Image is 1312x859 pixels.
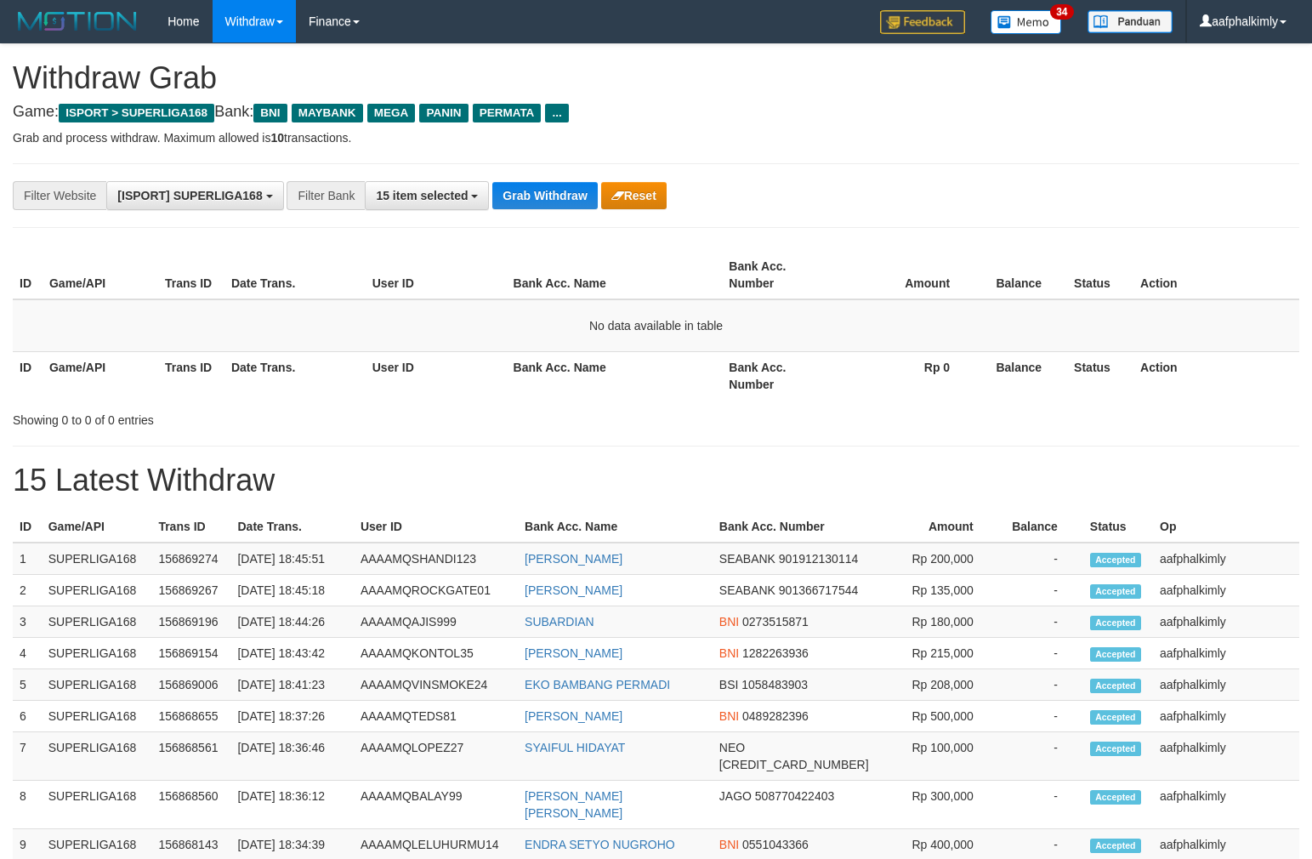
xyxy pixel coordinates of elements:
a: ENDRA SETYO NUGROHO [525,838,675,851]
div: Filter Website [13,181,106,210]
td: Rp 500,000 [876,701,999,732]
td: AAAAMQLOPEZ27 [354,732,518,781]
span: Copy 1282263936 to clipboard [742,646,809,660]
th: Date Trans. [230,511,353,543]
td: 8 [13,781,42,829]
td: Rp 180,000 [876,606,999,638]
img: Feedback.jpg [880,10,965,34]
th: ID [13,511,42,543]
td: SUPERLIGA168 [42,638,152,669]
a: [PERSON_NAME] [PERSON_NAME] [525,789,622,820]
th: Action [1133,351,1299,400]
td: 156869196 [151,606,230,638]
span: [ISPORT] SUPERLIGA168 [117,189,262,202]
span: JAGO [719,789,752,803]
th: Trans ID [158,251,224,299]
th: Balance [999,511,1083,543]
td: aafphalkimly [1153,606,1299,638]
button: Reset [601,182,667,209]
td: [DATE] 18:43:42 [230,638,353,669]
td: 3 [13,606,42,638]
td: AAAAMQBALAY99 [354,781,518,829]
td: AAAAMQROCKGATE01 [354,575,518,606]
span: BNI [719,709,739,723]
td: Rp 300,000 [876,781,999,829]
td: [DATE] 18:36:46 [230,732,353,781]
td: - [999,606,1083,638]
td: No data available in table [13,299,1299,352]
td: 6 [13,701,42,732]
td: [DATE] 18:36:12 [230,781,353,829]
td: 1 [13,543,42,575]
span: Copy 1058483903 to clipboard [741,678,808,691]
td: - [999,543,1083,575]
span: Accepted [1090,679,1141,693]
span: NEO [719,741,745,754]
h1: 15 Latest Withdraw [13,464,1299,498]
th: Game/API [42,511,152,543]
span: BNI [719,615,739,629]
button: [ISPORT] SUPERLIGA168 [106,181,283,210]
span: Copy 901366717544 to clipboard [779,583,858,597]
p: Grab and process withdraw. Maximum allowed is transactions. [13,129,1299,146]
th: Balance [975,351,1067,400]
th: Action [1133,251,1299,299]
td: 156869154 [151,638,230,669]
strong: 10 [270,131,284,145]
span: Accepted [1090,553,1141,567]
td: AAAAMQKONTOL35 [354,638,518,669]
th: User ID [366,251,507,299]
img: MOTION_logo.png [13,9,142,34]
td: 156869006 [151,669,230,701]
th: Rp 0 [838,351,975,400]
td: 156869274 [151,543,230,575]
button: Grab Withdraw [492,182,597,209]
a: SYAIFUL HIDAYAT [525,741,625,754]
td: AAAAMQTEDS81 [354,701,518,732]
td: - [999,732,1083,781]
td: SUPERLIGA168 [42,669,152,701]
th: Bank Acc. Number [722,251,838,299]
td: SUPERLIGA168 [42,701,152,732]
span: Accepted [1090,647,1141,662]
th: Status [1083,511,1153,543]
th: Trans ID [151,511,230,543]
span: SEABANK [719,583,775,597]
a: SUBARDIAN [525,615,594,629]
span: Accepted [1090,616,1141,630]
td: - [999,701,1083,732]
div: Showing 0 to 0 of 0 entries [13,405,534,429]
th: Op [1153,511,1299,543]
span: MEGA [367,104,416,122]
img: Button%20Memo.svg [991,10,1062,34]
td: 156869267 [151,575,230,606]
th: Amount [876,511,999,543]
th: Bank Acc. Name [507,351,723,400]
td: aafphalkimly [1153,732,1299,781]
td: SUPERLIGA168 [42,606,152,638]
th: Trans ID [158,351,224,400]
td: Rp 208,000 [876,669,999,701]
a: [PERSON_NAME] [525,552,622,566]
span: Copy 5859459223534313 to clipboard [719,758,869,771]
h1: Withdraw Grab [13,61,1299,95]
th: Date Trans. [224,351,366,400]
span: Accepted [1090,790,1141,805]
span: Copy 508770422403 to clipboard [755,789,834,803]
span: Copy 0489282396 to clipboard [742,709,809,723]
th: Game/API [43,351,158,400]
td: SUPERLIGA168 [42,543,152,575]
a: [PERSON_NAME] [525,646,622,660]
td: SUPERLIGA168 [42,781,152,829]
th: Status [1067,351,1133,400]
td: aafphalkimly [1153,575,1299,606]
span: ISPORT > SUPERLIGA168 [59,104,214,122]
span: Accepted [1090,710,1141,725]
span: BNI [253,104,287,122]
span: BNI [719,646,739,660]
th: Bank Acc. Name [518,511,713,543]
td: Rp 100,000 [876,732,999,781]
td: AAAAMQSHANDI123 [354,543,518,575]
th: Bank Acc. Number [713,511,876,543]
span: BSI [719,678,739,691]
